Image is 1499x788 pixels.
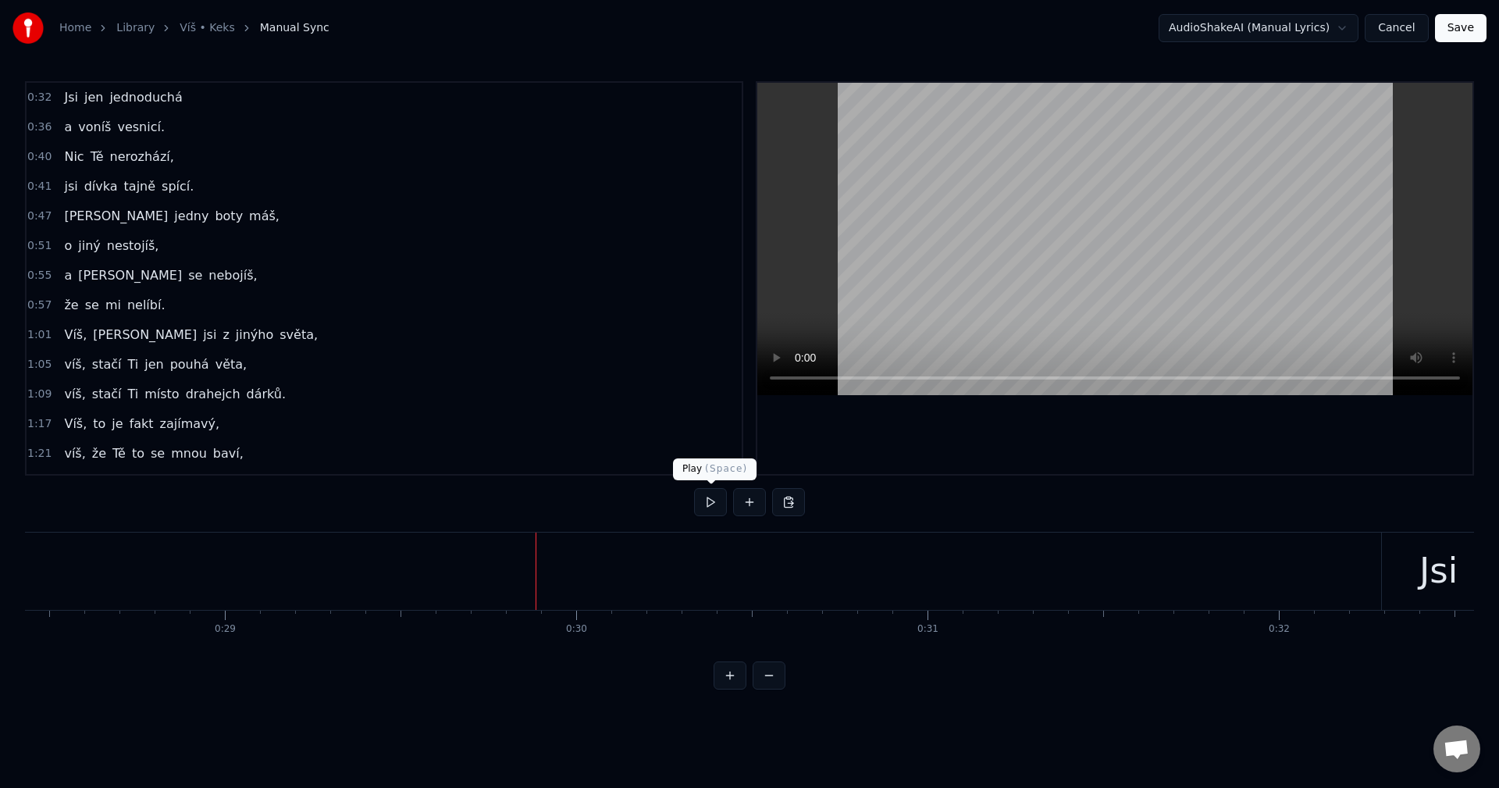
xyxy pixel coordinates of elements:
[27,387,52,402] span: 1:09
[221,326,230,344] span: z
[83,88,105,106] span: jen
[201,326,218,344] span: jsi
[169,355,211,373] span: pouhá
[160,177,195,195] span: spící.
[705,463,747,474] span: ( Space )
[207,266,258,284] span: nebojíš,
[108,88,183,106] span: jednoduchá
[12,12,44,44] img: youka
[126,385,140,403] span: Ti
[27,209,52,224] span: 0:47
[77,266,183,284] span: [PERSON_NAME]
[143,355,165,373] span: jen
[234,326,275,344] span: jinýho
[27,149,52,165] span: 0:40
[126,355,140,373] span: Ti
[149,444,166,462] span: se
[110,415,124,433] span: je
[245,385,288,403] span: dárků.
[169,444,208,462] span: mnou
[27,357,52,373] span: 1:05
[27,179,52,194] span: 0:41
[62,444,87,462] span: víš,
[27,416,52,432] span: 1:17
[184,385,242,403] span: drahejch
[62,296,80,314] span: že
[27,268,52,283] span: 0:55
[62,326,88,344] span: Víš,
[91,444,108,462] span: že
[62,88,80,106] span: Jsi
[27,327,52,343] span: 1:01
[673,458,757,480] div: Play
[116,20,155,36] a: Library
[62,118,73,136] span: a
[59,20,329,36] nav: breadcrumb
[1435,14,1487,42] button: Save
[158,415,222,433] span: zajímavý,
[247,207,281,225] span: máš,
[77,237,102,255] span: jiný
[77,118,112,136] span: voníš
[59,20,91,36] a: Home
[180,20,234,36] a: Víš • Keks
[173,207,210,225] span: jedny
[27,90,52,105] span: 0:32
[62,355,87,373] span: víš,
[212,444,245,462] span: baví,
[1419,544,1458,597] div: Jsi
[130,444,146,462] span: to
[213,207,244,225] span: boty
[91,385,123,403] span: stačí
[62,415,88,433] span: Víš,
[1433,726,1480,772] div: Otevřený chat
[215,623,236,636] div: 0:29
[214,355,248,373] span: věta,
[1365,14,1428,42] button: Cancel
[84,296,101,314] span: se
[123,177,158,195] span: tajně
[89,148,105,166] span: Tě
[91,415,107,433] span: to
[62,385,87,403] span: víš,
[62,177,79,195] span: jsi
[104,296,123,314] span: mi
[128,415,155,433] span: fakt
[111,444,127,462] span: Tě
[187,266,204,284] span: se
[62,207,169,225] span: [PERSON_NAME]
[126,296,167,314] span: nelíbí.
[27,238,52,254] span: 0:51
[62,148,85,166] span: Nic
[27,298,52,313] span: 0:57
[62,266,73,284] span: a
[105,237,161,255] span: nestojíš,
[566,623,587,636] div: 0:30
[27,119,52,135] span: 0:36
[917,623,938,636] div: 0:31
[260,20,329,36] span: Manual Sync
[62,237,73,255] span: o
[27,446,52,462] span: 1:21
[83,177,119,195] span: dívka
[278,326,319,344] span: světa,
[116,118,166,136] span: vesnicí.
[109,148,176,166] span: nerozhází,
[1269,623,1290,636] div: 0:32
[91,355,123,373] span: stačí
[143,385,180,403] span: místo
[91,326,198,344] span: [PERSON_NAME]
